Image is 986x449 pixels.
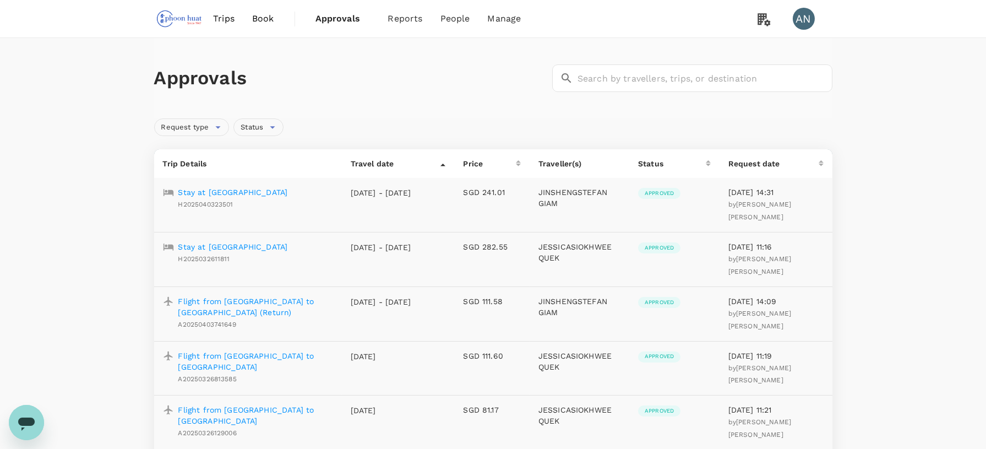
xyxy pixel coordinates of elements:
span: Book [252,12,274,25]
a: Stay at [GEOGRAPHIC_DATA] [178,241,288,252]
p: SGD 241.01 [463,187,520,198]
span: by [728,310,791,330]
span: [PERSON_NAME] [PERSON_NAME] [728,255,791,275]
span: H2025040323501 [178,201,233,208]
iframe: Button to launch messaging window [9,405,44,440]
span: Approved [638,299,680,306]
div: Request date [728,158,819,169]
p: [DATE] [351,351,411,362]
span: by [728,418,791,439]
span: [PERSON_NAME] [PERSON_NAME] [728,310,791,330]
span: by [728,255,791,275]
span: Approved [638,407,680,415]
p: JESSICASIOKHWEE QUEK [538,404,620,426]
span: Manage [487,12,521,25]
div: Status [233,118,284,136]
p: JESSICASIOKHWEE QUEK [538,350,620,372]
h1: Approvals [154,67,548,90]
span: by [728,364,791,385]
span: A20250326813585 [178,375,237,383]
div: Status [638,158,706,169]
span: Reports [388,12,423,25]
p: SGD 111.58 [463,296,520,307]
span: Approvals [315,12,371,25]
span: Approved [638,190,680,197]
p: [DATE] 11:21 [728,404,824,415]
a: Flight from [GEOGRAPHIC_DATA] to [GEOGRAPHIC_DATA] (Return) [178,296,333,318]
a: Flight from [GEOGRAPHIC_DATA] to [GEOGRAPHIC_DATA] [178,404,333,426]
p: Traveller(s) [538,158,620,169]
span: A20250403741649 [178,321,236,328]
div: Travel date [351,158,441,169]
span: Approved [638,353,680,360]
div: Request type [154,118,230,136]
p: SGD 81.17 [463,404,520,415]
span: Approved [638,244,680,252]
p: SGD 111.60 [463,350,520,361]
div: AN [793,8,815,30]
p: [DATE] 14:31 [728,187,824,198]
p: [DATE] - [DATE] [351,187,411,198]
input: Search by travellers, trips, or destination [578,64,832,92]
span: People [440,12,470,25]
p: [DATE] 14:09 [728,296,824,307]
p: [DATE] [351,405,411,416]
span: A20250326129006 [178,429,237,437]
p: [DATE] 11:16 [728,241,824,252]
span: Request type [155,122,216,133]
p: JINSHENGSTEFAN GIAM [538,187,620,209]
p: JINSHENGSTEFAN GIAM [538,296,620,318]
img: Phoon Huat PTE. LTD. [154,7,205,31]
p: Trip Details [163,158,333,169]
p: SGD 282.55 [463,241,520,252]
span: [PERSON_NAME] [PERSON_NAME] [728,364,791,385]
span: [PERSON_NAME] [PERSON_NAME] [728,418,791,439]
p: [DATE] - [DATE] [351,242,411,253]
span: [PERSON_NAME] [PERSON_NAME] [728,201,791,221]
a: Stay at [GEOGRAPHIC_DATA] [178,187,288,198]
div: Price [463,158,515,169]
p: [DATE] - [DATE] [351,296,411,307]
span: H2025032611811 [178,255,230,263]
p: JESSICASIOKHWEE QUEK [538,241,620,263]
span: Status [234,122,270,133]
p: [DATE] 11:19 [728,350,824,361]
span: Trips [213,12,235,25]
a: Flight from [GEOGRAPHIC_DATA] to [GEOGRAPHIC_DATA] [178,350,333,372]
span: by [728,201,791,221]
